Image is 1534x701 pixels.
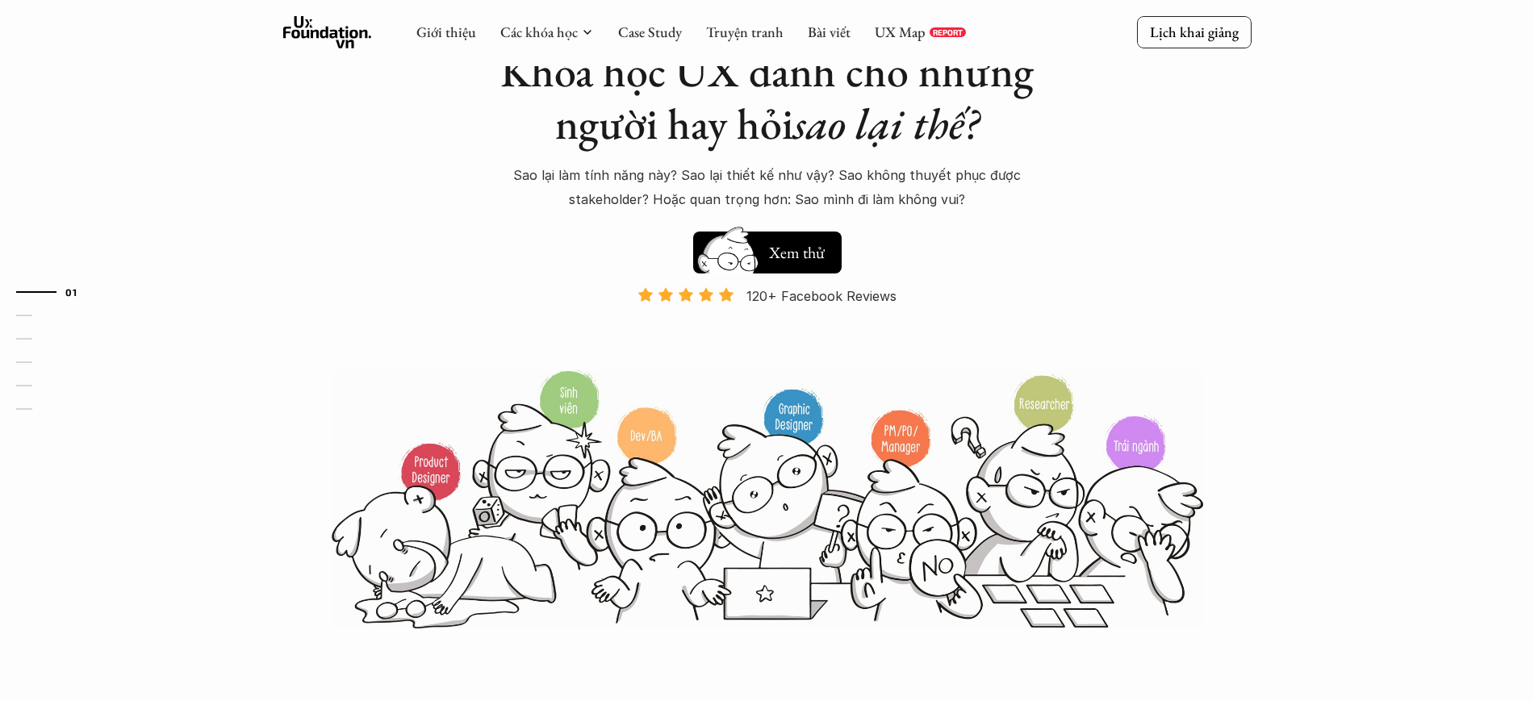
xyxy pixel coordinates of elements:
[65,286,77,298] strong: 01
[1150,23,1239,41] p: Lịch khai giảng
[933,27,963,37] p: REPORT
[808,23,851,41] a: Bài viết
[500,23,578,41] a: Các khóa học
[706,23,784,41] a: Truyện tranh
[416,23,476,41] a: Giới thiệu
[16,282,93,302] a: 01
[485,163,1050,212] p: Sao lại làm tính năng này? Sao lại thiết kế như vậy? Sao không thuyết phục được stakeholder? Hoặc...
[624,286,911,368] a: 120+ Facebook Reviews
[693,223,842,273] a: Xem thử
[746,284,897,308] p: 120+ Facebook Reviews
[793,95,979,152] em: sao lại thế?
[875,23,926,41] a: UX Map
[1137,16,1252,48] a: Lịch khai giảng
[930,27,966,37] a: REPORT
[769,241,825,264] h5: Xem thử
[485,45,1050,150] h1: Khóa học UX dành cho những người hay hỏi
[618,23,682,41] a: Case Study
